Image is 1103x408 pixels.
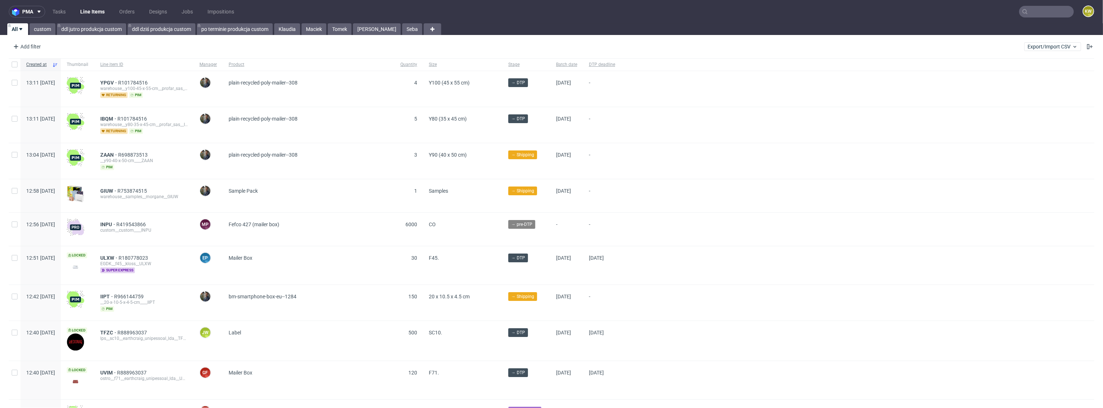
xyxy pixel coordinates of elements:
[556,330,571,336] span: [DATE]
[26,80,55,86] span: 13:11 [DATE]
[26,221,55,227] span: 12:56 [DATE]
[1024,42,1081,51] button: Export/Import CSV
[100,261,188,267] div: EGDK__f45__kloss__ULXW
[22,9,33,14] span: pma
[556,80,571,86] span: [DATE]
[100,116,117,122] a: IBQM
[100,152,118,158] span: ZAAN
[100,255,119,261] a: ULXW
[511,369,525,376] span: → DTP
[100,188,117,194] a: GIUW
[589,116,615,134] span: -
[429,255,439,261] span: F45.
[100,164,114,170] span: pim
[429,116,467,122] span: Y80 (35 x 45 cm)
[197,23,273,35] a: po terminie produkcja custom
[117,188,148,194] a: R753874515
[429,330,442,336] span: SC10.
[67,185,84,203] img: sample-icon.16e107be6ad460a3e330.png
[408,330,417,336] span: 500
[414,152,417,158] span: 3
[128,23,195,35] a: ddl dziś produkcja custom
[429,294,470,299] span: 20 x 10.5 x 4.5 cm
[10,41,42,52] div: Add filter
[100,336,188,341] div: lps__sc10__earthcraig_unipessoal_lda__TFZC
[199,62,217,68] span: Manager
[200,368,210,378] figcaption: GF
[67,327,87,333] span: Locked
[67,149,84,166] img: wHgJFi1I6lmhQAAAABJRU5ErkJggg==
[118,80,149,86] span: R101784516
[511,115,525,122] span: → DTP
[229,116,298,122] span: plain-recycled-poly-mailer--308
[118,152,149,158] a: R698873513
[511,221,532,228] span: → pre-DTP
[12,8,22,16] img: logo
[100,294,114,299] span: IIPT
[429,152,467,158] span: Y90 (40 x 50 cm)
[26,152,55,158] span: 13:04 [DATE]
[414,188,417,194] span: 1
[589,62,615,68] span: DTP deadline
[26,116,55,122] span: 13:11 [DATE]
[556,255,571,261] span: [DATE]
[511,79,525,86] span: → DTP
[556,188,571,194] span: [DATE]
[100,227,188,233] div: custom__custom____INPU
[100,267,135,273] span: super express
[100,80,118,86] a: YPGV
[30,23,55,35] a: custom
[511,152,534,158] span: → Shipping
[556,294,571,299] span: [DATE]
[353,23,401,35] a: [PERSON_NAME]
[119,255,149,261] span: R180778023
[100,299,188,305] div: __20-x-10-5-x-4-5-cm____IIPT
[200,150,210,160] img: Maciej Sobola
[117,370,148,376] span: R888963037
[100,221,116,227] span: INPU
[589,221,615,237] span: -
[1083,6,1094,16] figcaption: KW
[116,221,147,227] a: R419543866
[76,6,109,17] a: Line Items
[589,188,615,204] span: -
[556,370,571,376] span: [DATE]
[67,252,87,258] span: Locked
[117,330,148,336] a: R888963037
[589,370,604,376] span: [DATE]
[26,188,55,194] span: 12:58 [DATE]
[511,255,525,261] span: → DTP
[589,152,615,170] span: -
[229,188,258,194] span: Sample Pack
[48,6,70,17] a: Tasks
[67,219,84,236] img: pro-icon.017ec5509f39f3e742e3.png
[26,62,49,68] span: Created at
[408,370,417,376] span: 120
[589,330,604,336] span: [DATE]
[100,158,188,164] div: __y90-40-x-50-cm____ZAAN
[114,294,145,299] a: R966144759
[100,194,188,200] div: warehouse__samples__morgane__GIUW
[229,330,241,336] span: Label
[229,152,298,158] span: plain-recycled-poly-mailer--308
[229,62,389,68] span: Product
[117,116,148,122] a: R101784516
[302,23,326,35] a: Maciek
[411,255,417,261] span: 30
[100,370,117,376] a: UVIM
[67,113,84,130] img: wHgJFi1I6lmhQAAAABJRU5ErkJggg==
[67,62,89,68] span: Thumbnail
[26,330,55,336] span: 12:40 [DATE]
[100,128,128,134] span: returning
[402,23,422,35] a: Seba
[26,370,55,376] span: 12:40 [DATE]
[100,330,117,336] a: TFZC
